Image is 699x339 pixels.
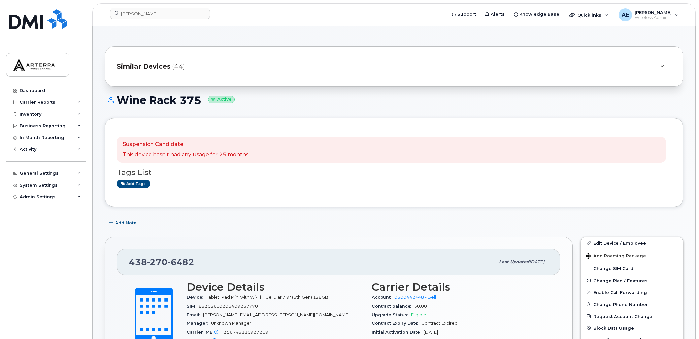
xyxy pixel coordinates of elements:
span: Unknown Manager [211,321,251,326]
button: Request Account Change [581,310,683,322]
a: Add tags [117,180,150,188]
button: Enable Call Forwarding [581,286,683,298]
span: Add Note [115,220,137,226]
span: [DATE] [424,330,438,335]
span: $0.00 [414,304,427,309]
small: Active [208,96,235,103]
span: Contract Expired [421,321,458,326]
span: Device [187,295,206,300]
span: Email [187,312,203,317]
span: Initial Activation Date [372,330,424,335]
a: Edit Device / Employee [581,237,683,249]
button: Block Data Usage [581,322,683,334]
span: Manager [187,321,211,326]
span: 438 [129,257,194,267]
span: Carrier IMEI [187,330,224,335]
h3: Device Details [187,281,364,293]
span: Last updated [499,259,529,264]
span: [PERSON_NAME][EMAIL_ADDRESS][PERSON_NAME][DOMAIN_NAME] [203,312,349,317]
span: Tablet iPad Mini with Wi-Fi + Cellular 7.9" (6th Gen) 128GB [206,295,328,300]
button: Change SIM Card [581,262,683,274]
span: Eligible [411,312,426,317]
span: 356749110927219 [224,330,268,335]
span: Contract balance [372,304,414,309]
h3: Carrier Details [372,281,549,293]
span: 6482 [168,257,194,267]
span: Change Plan / Features [593,278,648,283]
p: This device hasn't had any usage for 25 months [123,151,248,159]
button: Change Phone Number [581,298,683,310]
span: Contract Expiry Date [372,321,421,326]
span: Account [372,295,394,300]
a: 0500442448 - Bell [394,295,436,300]
button: Add Roaming Package [581,249,683,262]
span: Similar Devices [117,62,171,71]
span: SIM [187,304,199,309]
button: Add Note [105,217,142,229]
span: Enable Call Forwarding [593,290,647,295]
span: [DATE] [529,259,544,264]
p: Suspension Candidate [123,141,248,148]
span: Add Roaming Package [586,253,646,260]
span: (44) [172,62,185,71]
h3: Tags List [117,169,671,177]
span: Upgrade Status [372,312,411,317]
span: 89302610206409257770 [199,304,258,309]
span: 270 [147,257,168,267]
h1: Wine Rack 375 [105,94,683,106]
button: Change Plan / Features [581,275,683,286]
